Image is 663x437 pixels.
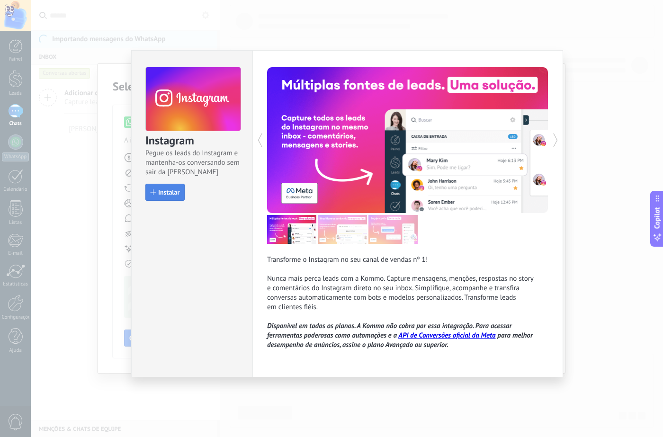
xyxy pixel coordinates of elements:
button: Instalar [145,184,185,201]
img: com_instagram_tour_1_pt.png [267,215,316,244]
img: com_instagram_tour_3_pt.png [368,215,418,244]
i: Disponível em todos os planos. A Kommo não cobra por essa integração. Para acessar ferramentas po... [267,321,533,349]
img: com_instagram_tour_2_pt.png [318,215,367,244]
span: Pegue os leads do Instagram e mantenha-os conversando sem sair da [PERSON_NAME] [145,149,240,177]
a: API de Conversões oficial da Meta [398,331,495,340]
div: Transforme o Instagram no seu canal de vendas nº 1! Nunca mais perca leads com a Kommo. Capture m... [267,255,548,350]
span: Copilot [653,207,662,229]
h3: Instagram [145,133,240,149]
span: Instalar [158,189,179,196]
